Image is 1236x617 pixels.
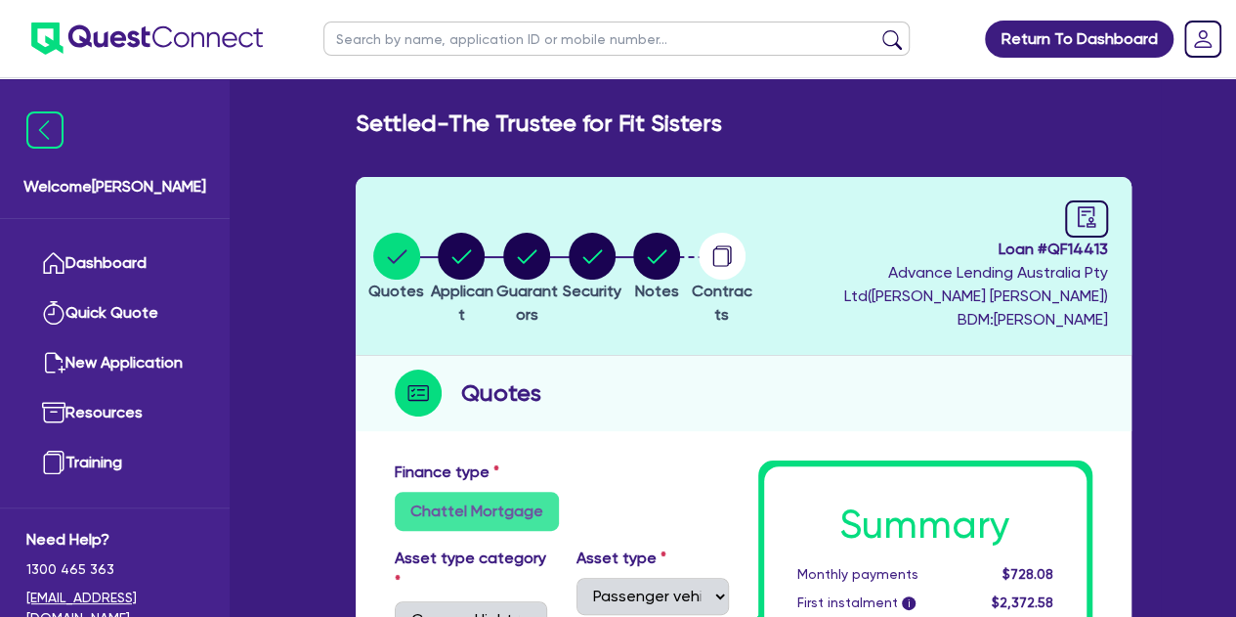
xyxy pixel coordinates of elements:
label: Chattel Mortgage [395,492,559,531]
button: Quotes [367,232,425,304]
span: Security [563,282,621,300]
button: Security [562,232,622,304]
span: Welcome [PERSON_NAME] [23,175,206,198]
a: Resources [26,388,203,438]
img: new-application [42,351,65,375]
img: training [42,451,65,474]
span: Advance Lending Australia Pty Ltd ( [PERSON_NAME] [PERSON_NAME] ) [844,263,1108,305]
span: Loan # QF14413 [759,238,1107,261]
a: audit [1065,200,1108,238]
button: Notes [632,232,681,304]
span: Quotes [368,282,424,300]
h2: Settled - The Trustee for Fit Sisters [356,110,722,138]
label: Asset type category [395,547,547,594]
span: Need Help? [26,528,203,551]
span: Applicant [430,282,492,324]
img: quick-quote [42,301,65,325]
a: Training [26,438,203,488]
img: resources [42,401,65,424]
span: BDM: [PERSON_NAME] [759,308,1107,331]
span: $728.08 [1002,566,1052,582]
h2: Quotes [461,375,541,411]
a: Dashboard [26,239,203,288]
label: Asset type [576,547,666,570]
a: Dropdown toggle [1177,14,1228,65]
span: Contracts [692,282,752,324]
span: $2,372.58 [991,595,1052,610]
img: quest-connect-logo-blue [31,22,263,55]
img: icon-menu-close [26,111,64,149]
img: step-icon [395,370,442,417]
span: 1300 465 363 [26,559,203,580]
button: Contracts [690,232,755,328]
button: Applicant [429,232,494,328]
span: Notes [635,282,679,300]
input: Search by name, application ID or mobile number... [323,22,910,56]
button: Guarantors [494,232,560,328]
h1: Summary [797,502,1053,549]
span: audit [1076,206,1097,228]
div: Monthly payments [783,564,973,585]
a: Quick Quote [26,288,203,338]
a: New Application [26,338,203,388]
span: i [902,596,916,610]
a: Return To Dashboard [985,21,1173,58]
div: First instalment [783,593,973,613]
span: Guarantors [496,282,558,324]
label: Finance type [395,461,499,484]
